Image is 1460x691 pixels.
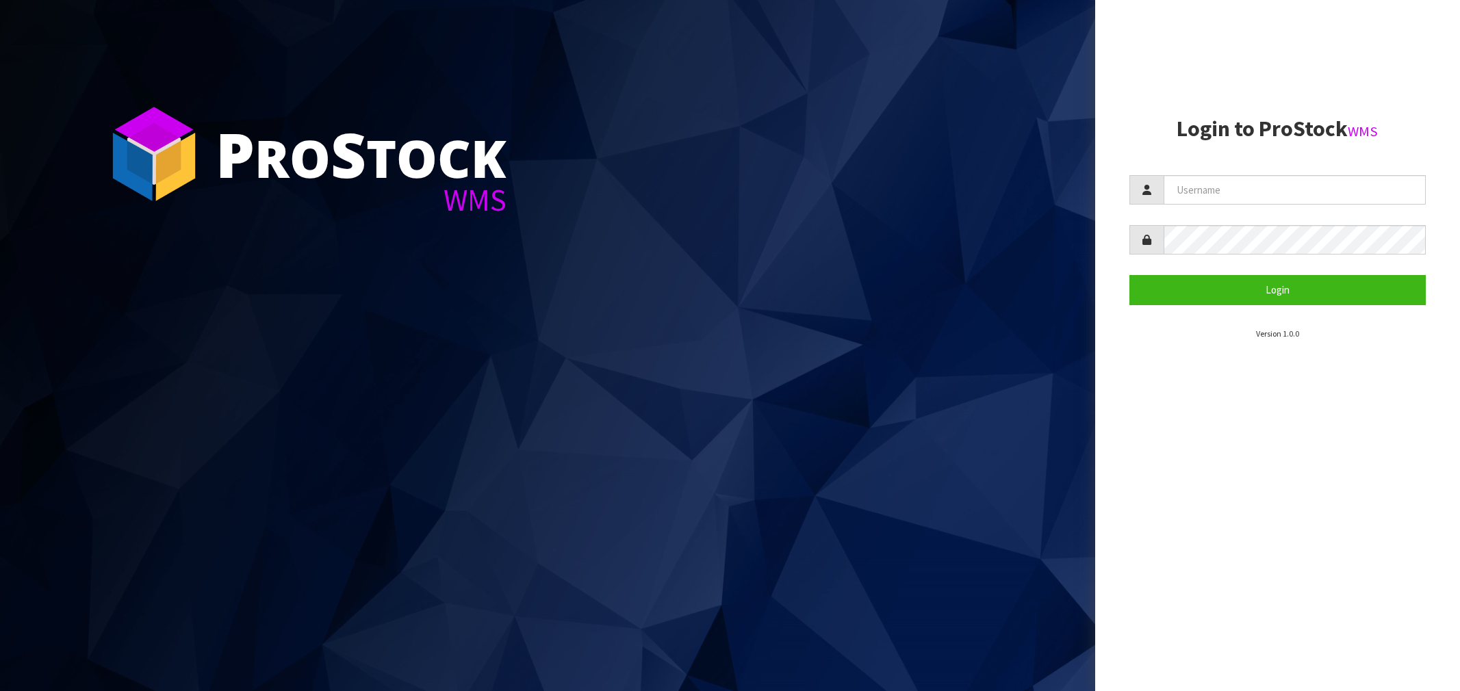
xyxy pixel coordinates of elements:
div: ro tock [216,123,507,185]
h2: Login to ProStock [1129,117,1426,141]
div: WMS [216,185,507,216]
span: S [331,112,366,196]
img: ProStock Cube [103,103,205,205]
button: Login [1129,275,1426,304]
input: Username [1164,175,1426,205]
span: P [216,112,255,196]
small: WMS [1348,122,1378,140]
small: Version 1.0.0 [1256,328,1299,339]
